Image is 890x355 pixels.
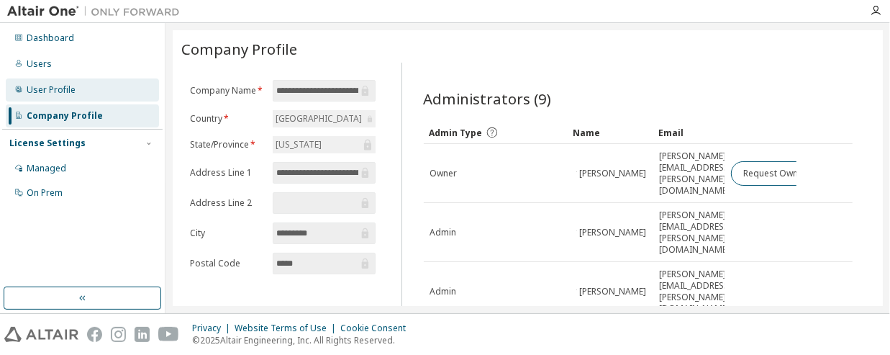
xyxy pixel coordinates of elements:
[273,136,376,153] div: [US_STATE]
[430,286,457,297] span: Admin
[158,327,179,342] img: youtube.svg
[658,121,719,144] div: Email
[190,85,264,96] label: Company Name
[430,227,457,238] span: Admin
[111,327,126,342] img: instagram.svg
[190,139,264,150] label: State/Province
[192,323,235,334] div: Privacy
[27,187,63,199] div: On Prem
[731,161,853,186] button: Request Owner Change
[430,127,483,139] span: Admin Type
[27,32,74,44] div: Dashboard
[424,89,552,109] span: Administrators (9)
[7,4,187,19] img: Altair One
[27,84,76,96] div: User Profile
[273,110,376,127] div: [GEOGRAPHIC_DATA]
[27,110,103,122] div: Company Profile
[579,227,646,238] span: [PERSON_NAME]
[27,58,52,70] div: Users
[190,258,264,269] label: Postal Code
[579,286,646,297] span: [PERSON_NAME]
[135,327,150,342] img: linkedin.svg
[659,150,732,197] span: [PERSON_NAME][EMAIL_ADDRESS][PERSON_NAME][DOMAIN_NAME]
[579,168,646,179] span: [PERSON_NAME]
[573,121,648,144] div: Name
[192,334,414,346] p: © 2025 Altair Engineering, Inc. All Rights Reserved.
[235,323,340,334] div: Website Terms of Use
[190,167,264,179] label: Address Line 1
[9,138,86,149] div: License Settings
[273,111,364,127] div: [GEOGRAPHIC_DATA]
[659,269,732,315] span: [PERSON_NAME][EMAIL_ADDRESS][PERSON_NAME][DOMAIN_NAME]
[190,228,264,239] label: City
[430,168,458,179] span: Owner
[27,163,66,174] div: Managed
[659,210,732,256] span: [PERSON_NAME][EMAIL_ADDRESS][PERSON_NAME][DOMAIN_NAME]
[190,113,264,125] label: Country
[273,137,324,153] div: [US_STATE]
[340,323,414,334] div: Cookie Consent
[4,327,78,342] img: altair_logo.svg
[190,197,264,209] label: Address Line 2
[87,327,102,342] img: facebook.svg
[181,39,297,59] span: Company Profile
